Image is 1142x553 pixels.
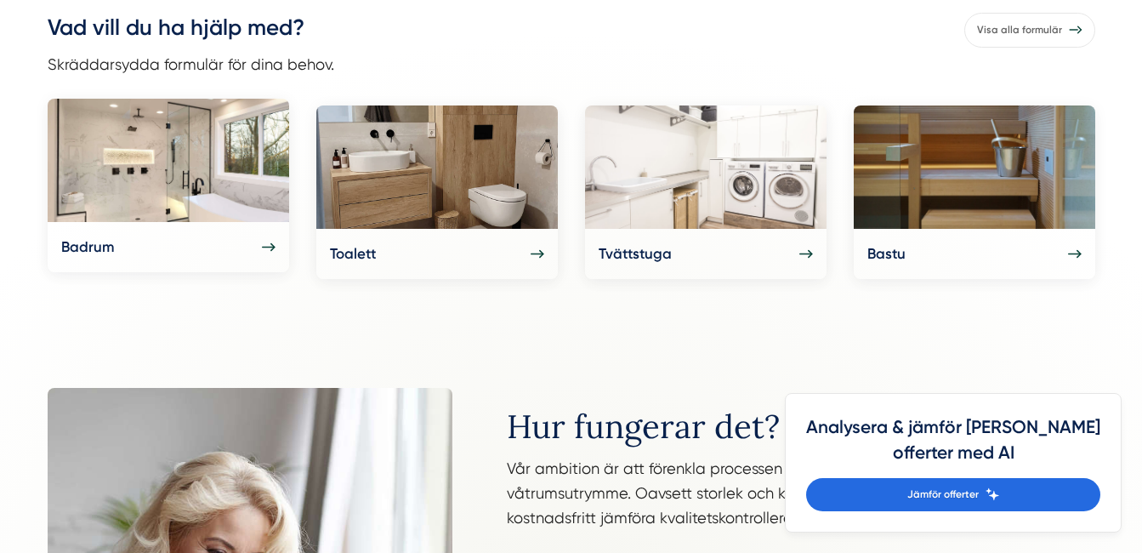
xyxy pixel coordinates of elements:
[507,408,1095,456] h2: Hur fungerar det?
[854,105,1095,229] img: Bastu
[964,13,1095,48] a: Visa alla formulär
[806,414,1100,478] h4: Analysera & jämför [PERSON_NAME] offerter med AI
[977,22,1062,38] span: Visa alla formulär
[806,478,1100,511] a: Jämför offerter
[867,242,906,265] h5: Bastu
[854,105,1095,279] a: Bastu Bastu
[48,99,289,222] img: Badrum
[907,487,979,503] span: Jämför offerter
[507,456,1095,539] p: Vår ambition är att förenkla processen för renoveringen och nybyggnation av våtrumsutrymme. Oavse...
[48,13,334,52] h3: Vad vill du ha hjälp med?
[316,105,558,279] a: Toalett Toalett
[48,52,334,77] p: Skräddarsydda formulär för dina behov.
[585,105,827,229] img: Tvättstuga
[585,105,827,279] a: Tvättstuga Tvättstuga
[48,99,289,272] a: Badrum Badrum
[330,242,376,265] h5: Toalett
[61,236,114,259] h5: Badrum
[316,105,558,229] img: Toalett
[599,242,672,265] h5: Tvättstuga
